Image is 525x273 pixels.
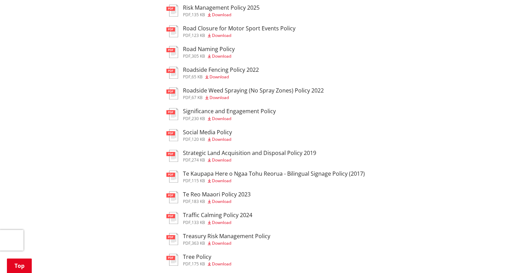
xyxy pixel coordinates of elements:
span: pdf [183,240,191,246]
span: Download [212,116,231,121]
a: Significance and Engagement Policy pdf,230 KB Download [166,108,276,120]
img: document-pdf.svg [166,254,178,266]
span: 123 KB [192,32,205,38]
h3: Treasury Risk Management Policy [183,233,270,240]
div: , [183,54,235,58]
span: Download [212,240,231,246]
div: , [183,158,316,162]
span: 135 KB [192,12,205,18]
img: document-pdf.svg [166,4,178,17]
span: 120 KB [192,136,205,142]
a: Strategic Land Acquisition and Disposal Policy 2019 pdf,274 KB Download [166,150,316,162]
span: Download [210,95,229,100]
a: Top [7,259,32,273]
span: pdf [183,74,191,80]
h3: Tree Policy [183,254,231,260]
a: Social Media Policy pdf,120 KB Download [166,129,232,142]
span: Download [212,53,231,59]
span: 363 KB [192,240,205,246]
div: , [183,199,251,204]
div: , [183,117,276,121]
span: Download [212,220,231,225]
h3: Roadside Fencing Policy 2022 [183,67,259,73]
a: Roadside Weed Spraying (No Spray Zones) Policy 2022 pdf,67 KB Download [166,87,324,100]
h3: Risk Management Policy 2025 [183,4,260,11]
a: Road Naming Policy pdf,305 KB Download [166,46,235,58]
span: 133 KB [192,220,205,225]
span: pdf [183,12,191,18]
span: pdf [183,261,191,267]
span: Download [212,198,231,204]
span: Download [212,261,231,267]
span: pdf [183,53,191,59]
iframe: Messenger Launcher [493,244,518,269]
a: Roadside Fencing Policy 2022 pdf,65 KB Download [166,67,259,79]
h3: Social Media Policy [183,129,232,136]
span: pdf [183,116,191,121]
span: Download [212,12,231,18]
span: pdf [183,32,191,38]
span: 183 KB [192,198,205,204]
img: document-pdf.svg [166,108,178,120]
span: Download [212,32,231,38]
span: Download [212,157,231,163]
img: document-pdf.svg [166,129,178,141]
span: 65 KB [192,74,203,80]
span: pdf [183,220,191,225]
h3: Road Closure for Motor Sport Events Policy [183,25,295,32]
span: Download [212,136,231,142]
span: Download [210,74,229,80]
a: Te Kaupapa Here o Ngaa Tohu Reorua - Bilingual Signage Policy (2017) pdf,115 KB Download [166,170,365,183]
img: document-pdf.svg [166,87,178,99]
span: 67 KB [192,95,203,100]
span: 274 KB [192,157,205,163]
a: Road Closure for Motor Sport Events Policy pdf,123 KB Download [166,25,295,38]
span: 230 KB [192,116,205,121]
a: Treasury Risk Management Policy pdf,363 KB Download [166,233,270,245]
div: , [183,241,270,245]
div: , [183,13,260,17]
a: Te Reo Maaori Policy 2023 pdf,183 KB Download [166,191,251,204]
a: Traffic Calming Policy 2024 pdf,133 KB Download [166,212,252,224]
h3: Strategic Land Acquisition and Disposal Policy 2019 [183,150,316,156]
span: 115 KB [192,178,205,184]
h3: Roadside Weed Spraying (No Spray Zones) Policy 2022 [183,87,324,94]
h3: Traffic Calming Policy 2024 [183,212,252,218]
h3: Significance and Engagement Policy [183,108,276,115]
img: document-pdf.svg [166,25,178,37]
a: Risk Management Policy 2025 pdf,135 KB Download [166,4,260,17]
span: 305 KB [192,53,205,59]
span: Download [212,178,231,184]
span: pdf [183,157,191,163]
span: pdf [183,178,191,184]
img: document-pdf.svg [166,170,178,183]
img: document-pdf.svg [166,46,178,58]
div: , [183,75,259,79]
h3: Te Kaupapa Here o Ngaa Tohu Reorua - Bilingual Signage Policy (2017) [183,170,365,177]
img: document-pdf.svg [166,233,178,245]
img: document-pdf.svg [166,67,178,79]
a: Tree Policy pdf,175 KB Download [166,254,231,266]
h3: Road Naming Policy [183,46,235,52]
div: , [183,33,295,38]
span: pdf [183,136,191,142]
img: document-pdf.svg [166,212,178,224]
div: , [183,179,365,183]
span: pdf [183,95,191,100]
img: document-pdf.svg [166,150,178,162]
div: , [183,262,231,266]
span: pdf [183,198,191,204]
img: document-pdf.svg [166,191,178,203]
div: , [183,137,232,142]
div: , [183,221,252,225]
h3: Te Reo Maaori Policy 2023 [183,191,251,198]
div: , [183,96,324,100]
span: 175 KB [192,261,205,267]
